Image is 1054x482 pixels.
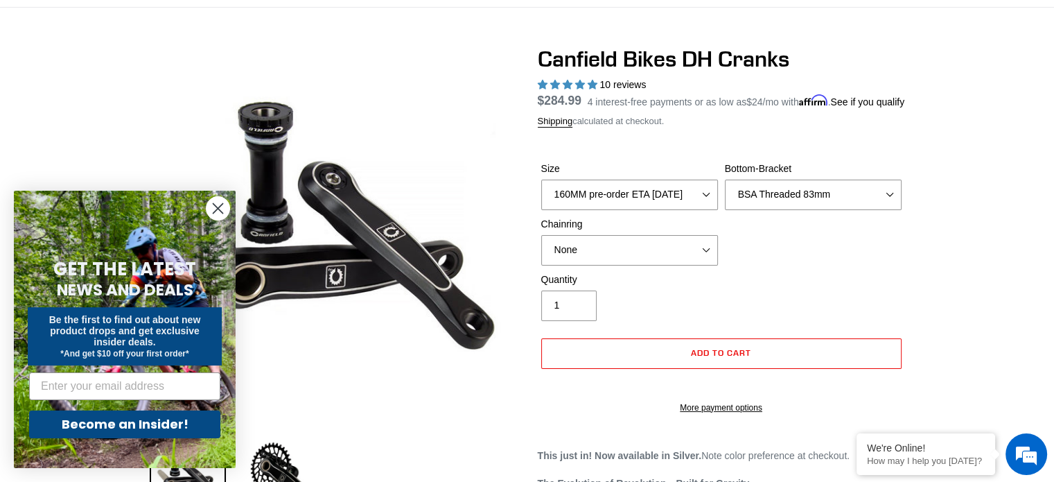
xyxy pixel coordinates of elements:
[44,69,79,104] img: d_696896380_company_1647369064580_696896380
[691,347,751,358] span: Add to cart
[746,96,762,107] span: $24
[538,46,905,72] h1: Canfield Bikes DH Cranks
[93,78,254,96] div: Chat with us now
[541,338,902,369] button: Add to cart
[60,349,188,359] span: *And get $10 off your first order*
[15,76,36,97] div: Navigation go back
[538,449,905,463] p: Note color preference at checkout.
[725,162,902,176] label: Bottom-Bracket
[867,456,985,466] p: How may I help you today?
[867,442,985,454] div: We're Online!
[7,329,264,377] textarea: Type your message and hit 'Enter'
[538,114,905,128] div: calculated at checkout.
[588,92,905,110] p: 4 interest-free payments or as low as /mo with .
[29,411,220,438] button: Become an Insider!
[57,279,193,301] span: NEWS AND DEALS
[599,79,646,90] span: 10 reviews
[538,79,600,90] span: 4.90 stars
[538,116,573,128] a: Shipping
[29,372,220,400] input: Enter your email address
[80,150,191,290] span: We're online!
[53,257,196,282] span: GET THE LATEST
[538,94,581,107] span: $284.99
[541,273,718,287] label: Quantity
[538,450,702,461] strong: This just in! Now available in Silver.
[830,96,904,107] a: See if you qualify - Learn more about Affirm Financing (opens in modal)
[799,94,828,106] span: Affirm
[206,196,230,221] button: Close dialog
[541,162,718,176] label: Size
[541,217,718,232] label: Chainring
[49,314,201,347] span: Be the first to find out about new product drops and get exclusive insider deals.
[541,402,902,414] a: More payment options
[227,7,261,40] div: Minimize live chat window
